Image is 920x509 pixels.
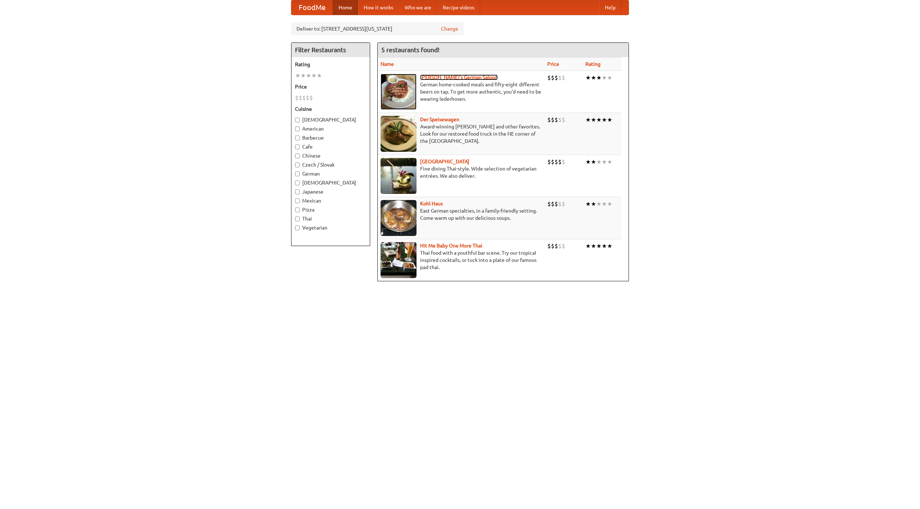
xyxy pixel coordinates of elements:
li: ★ [585,200,591,208]
li: $ [558,200,562,208]
li: $ [295,94,299,102]
p: Thai food with a youthful bar scene. Try our tropical inspired cocktails, or tuck into a plate of... [381,249,542,271]
a: Price [547,61,559,67]
li: ★ [300,72,306,79]
li: $ [558,116,562,124]
li: ★ [306,72,311,79]
li: ★ [585,158,591,166]
a: Who we are [399,0,437,15]
label: Japanese [295,188,366,195]
a: Change [441,25,458,32]
li: $ [551,242,555,250]
h5: Price [295,83,366,90]
li: ★ [591,116,596,124]
li: $ [551,158,555,166]
a: Kohl Haus [420,201,443,206]
input: Thai [295,217,300,221]
input: Barbecue [295,136,300,140]
li: $ [306,94,309,102]
a: [GEOGRAPHIC_DATA] [420,159,469,164]
label: [DEMOGRAPHIC_DATA] [295,179,366,186]
img: babythai.jpg [381,242,417,278]
li: ★ [591,200,596,208]
li: $ [551,200,555,208]
li: ★ [607,74,612,82]
li: ★ [596,116,602,124]
a: Help [599,0,621,15]
label: Mexican [295,197,366,204]
p: Award-winning [PERSON_NAME] and other favorites. Look for our restored food truck in the NE corne... [381,123,542,145]
li: $ [302,94,306,102]
label: American [295,125,366,132]
li: ★ [591,158,596,166]
li: $ [547,158,551,166]
li: $ [555,242,558,250]
li: ★ [602,242,607,250]
li: ★ [585,242,591,250]
b: [PERSON_NAME]'s German Saloon [420,74,498,80]
input: Chinese [295,154,300,158]
li: $ [551,116,555,124]
label: Chinese [295,152,366,159]
li: $ [562,116,565,124]
a: FoodMe [291,0,333,15]
li: ★ [591,74,596,82]
a: How it works [358,0,399,15]
label: Cafe [295,143,366,150]
li: ★ [607,242,612,250]
li: $ [299,94,302,102]
li: $ [555,158,558,166]
li: ★ [591,242,596,250]
label: Barbecue [295,134,366,141]
div: Deliver to: [STREET_ADDRESS][US_STATE] [291,22,464,35]
li: ★ [585,74,591,82]
li: $ [547,74,551,82]
li: ★ [596,200,602,208]
label: Czech / Slovak [295,161,366,168]
h5: Rating [295,61,366,68]
img: kohlhaus.jpg [381,200,417,236]
li: $ [555,116,558,124]
li: ★ [602,74,607,82]
li: ★ [596,158,602,166]
input: [DEMOGRAPHIC_DATA] [295,181,300,185]
a: Der Speisewagen [420,117,459,122]
img: speisewagen.jpg [381,116,417,152]
li: $ [562,158,565,166]
input: American [295,127,300,131]
label: [DEMOGRAPHIC_DATA] [295,116,366,123]
li: ★ [311,72,317,79]
a: Rating [585,61,601,67]
li: ★ [602,116,607,124]
li: ★ [596,74,602,82]
a: Home [333,0,358,15]
li: $ [562,74,565,82]
input: Vegetarian [295,226,300,230]
img: esthers.jpg [381,74,417,110]
li: ★ [607,200,612,208]
li: ★ [596,242,602,250]
input: Czech / Slovak [295,163,300,167]
p: East German specialties, in a family-friendly setting. Come warm up with our delicious soups. [381,207,542,222]
p: Fine dining Thai-style. Wide selection of vegetarian entrées. We also deliver. [381,165,542,179]
label: Vegetarian [295,224,366,231]
li: $ [558,242,562,250]
h5: Cuisine [295,105,366,113]
li: ★ [607,116,612,124]
label: Thai [295,215,366,222]
li: ★ [585,116,591,124]
a: Recipe videos [437,0,480,15]
p: German home-cooked meals and fifty-eight different beers on tap. To get more authentic, you'd nee... [381,81,542,103]
li: $ [555,74,558,82]
li: $ [558,74,562,82]
li: ★ [602,200,607,208]
li: $ [551,74,555,82]
h4: Filter Restaurants [291,43,370,57]
li: $ [562,242,565,250]
input: German [295,172,300,176]
label: German [295,170,366,177]
a: Hit Me Baby One More Thai [420,243,482,249]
